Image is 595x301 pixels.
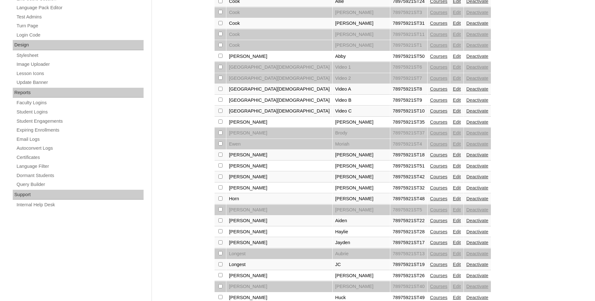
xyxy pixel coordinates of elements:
[453,273,461,278] a: Edit
[453,54,461,59] a: Edit
[453,86,461,92] a: Edit
[390,29,427,40] td: 78975921ST11
[333,259,390,270] td: JC
[333,227,390,237] td: Haylie
[390,73,427,84] td: 78975921ST7
[430,32,448,37] a: Courses
[333,249,390,259] td: Aubrie
[390,7,427,18] td: 78975921ST3
[466,108,488,113] a: Deactivate
[333,215,390,226] td: Aiden
[430,196,448,201] a: Courses
[390,106,427,117] td: 78975921ST10
[16,126,144,134] a: Expiring Enrollments
[466,65,488,70] a: Deactivate
[466,32,488,37] a: Deactivate
[390,215,427,226] td: 78975921ST22
[390,281,427,292] td: 78975921ST40
[16,117,144,125] a: Student Engagements
[453,21,461,26] a: Edit
[226,161,332,172] td: [PERSON_NAME]
[333,40,390,51] td: [PERSON_NAME]
[453,130,461,135] a: Edit
[430,284,448,289] a: Courses
[16,135,144,143] a: Email Logs
[13,88,144,98] div: Reports
[16,31,144,39] a: Login Code
[390,172,427,182] td: 78975921ST42
[226,51,332,62] td: [PERSON_NAME]
[16,4,144,12] a: Language Pack Editor
[430,251,448,256] a: Courses
[16,70,144,78] a: Lesson Icons
[226,18,332,29] td: Cook
[13,190,144,200] div: Support
[16,60,144,68] a: Image Uploader
[430,240,448,245] a: Courses
[226,84,332,95] td: [GEOGRAPHIC_DATA][DEMOGRAPHIC_DATA]
[226,40,332,51] td: Cook
[333,73,390,84] td: Video 2
[466,284,488,289] a: Deactivate
[226,29,332,40] td: Cook
[453,152,461,157] a: Edit
[16,13,144,21] a: Test Admins
[466,10,488,15] a: Deactivate
[453,207,461,212] a: Edit
[226,249,332,259] td: Longest
[453,32,461,37] a: Edit
[453,65,461,70] a: Edit
[430,163,448,168] a: Courses
[453,284,461,289] a: Edit
[453,163,461,168] a: Edit
[390,161,427,172] td: 78975921ST51
[430,21,448,26] a: Courses
[430,65,448,70] a: Courses
[430,10,448,15] a: Courses
[466,174,488,179] a: Deactivate
[226,227,332,237] td: [PERSON_NAME]
[333,194,390,204] td: [PERSON_NAME]
[466,262,488,267] a: Deactivate
[333,84,390,95] td: Video A
[453,98,461,103] a: Edit
[390,139,427,150] td: 78975921ST4
[390,95,427,106] td: 78975921ST9
[430,108,448,113] a: Courses
[390,259,427,270] td: 78975921ST19
[430,43,448,48] a: Courses
[333,106,390,117] td: Video C
[16,144,144,152] a: Autoconvert Logs
[453,196,461,201] a: Edit
[453,251,461,256] a: Edit
[466,86,488,92] a: Deactivate
[430,98,448,103] a: Courses
[333,7,390,18] td: [PERSON_NAME]
[430,141,448,147] a: Courses
[226,7,332,18] td: Cook
[466,98,488,103] a: Deactivate
[453,240,461,245] a: Edit
[16,108,144,116] a: Student Logins
[390,84,427,95] td: 78975921ST8
[333,270,390,281] td: [PERSON_NAME]
[226,215,332,226] td: [PERSON_NAME]
[430,262,448,267] a: Courses
[226,270,332,281] td: [PERSON_NAME]
[333,62,390,73] td: Video 1
[226,281,332,292] td: [PERSON_NAME]
[333,139,390,150] td: Moriah
[390,194,427,204] td: 78975921ST48
[390,150,427,161] td: 78975921ST18
[333,150,390,161] td: [PERSON_NAME]
[390,128,427,139] td: 78975921ST37
[430,86,448,92] a: Courses
[390,51,427,62] td: 78975921ST50
[226,205,332,215] td: [PERSON_NAME]
[390,183,427,194] td: 78975921ST32
[333,205,390,215] td: [PERSON_NAME]
[226,95,332,106] td: [GEOGRAPHIC_DATA][DEMOGRAPHIC_DATA]
[466,43,488,48] a: Deactivate
[226,237,332,248] td: [PERSON_NAME]
[453,295,461,300] a: Edit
